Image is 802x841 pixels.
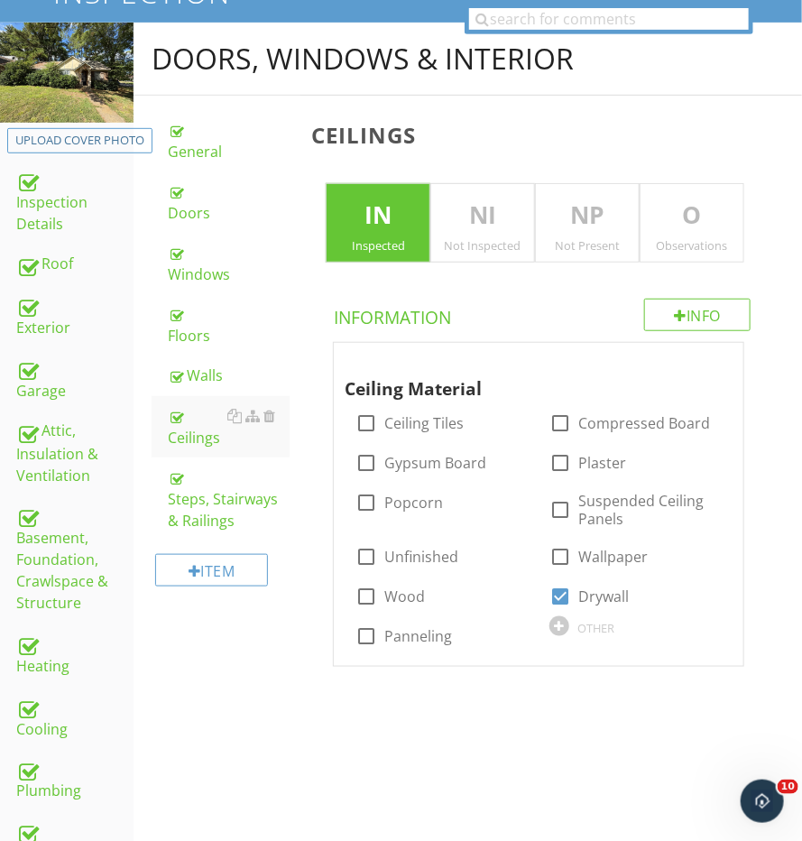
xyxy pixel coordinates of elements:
div: Ceilings [168,405,290,448]
label: Wood [384,587,425,605]
label: Popcorn [384,494,443,512]
label: Drywall [578,587,629,605]
button: Upload cover photo [7,128,152,153]
label: Unfinished [384,548,458,566]
div: Info [644,299,751,331]
label: Gypsum Board [384,454,486,472]
div: Upload cover photo [15,132,144,150]
p: IN [327,198,429,234]
div: Plumbing [16,758,134,803]
div: Inspection Details [16,168,134,235]
div: Not Inspected [431,238,534,253]
iframe: Intercom live chat [741,780,784,823]
p: NI [431,198,534,234]
label: Suspended Ceiling Panels [578,492,722,528]
p: NP [536,198,639,234]
span: 10 [778,780,798,794]
label: Compressed Board [578,414,710,432]
h4: Information [334,299,751,329]
div: Cooling [16,695,134,740]
label: Wallpaper [578,548,648,566]
div: Basement, Foundation, Crawlspace & Structure [16,504,134,615]
h3: Ceilings [311,123,773,147]
p: O [641,198,743,234]
div: Steps, Stairways & Railings [168,467,290,531]
div: Not Present [536,238,639,253]
div: Attic, Insulation & Ventilation [16,420,134,486]
label: Panneling [384,627,452,645]
label: Plaster [578,454,626,472]
div: Observations [641,238,743,253]
div: Exterior [16,293,134,338]
div: Heating [16,632,134,677]
div: Item [155,554,268,587]
div: Roof [16,253,134,276]
div: Doors, Windows & Interior [152,41,574,77]
div: Inspected [327,238,429,253]
label: Ceiling Tiles [384,414,464,432]
div: General [168,119,290,162]
div: Ceiling Material [345,350,713,402]
div: Windows [168,242,290,285]
div: Garage [16,356,134,402]
div: Doors [168,180,290,224]
div: Floors [168,303,290,347]
div: Walls [168,365,290,386]
input: search for comments [469,8,749,30]
div: OTHER [577,621,614,635]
